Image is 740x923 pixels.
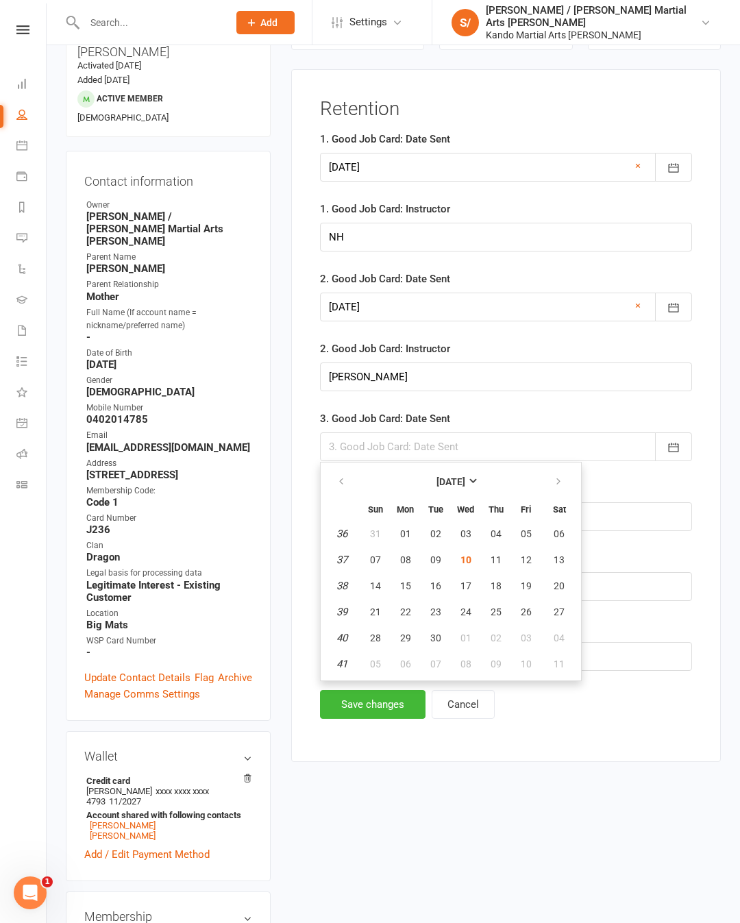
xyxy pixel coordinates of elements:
[86,457,252,470] div: Address
[320,690,425,719] button: Save changes
[361,574,390,598] button: 14
[86,402,252,415] div: Mobile Number
[430,632,441,643] span: 30
[512,652,541,676] button: 10
[86,496,252,508] strong: Code 1
[195,669,214,686] a: Flag
[90,830,156,841] a: [PERSON_NAME]
[86,579,252,604] strong: Legitimate Interest - Existing Customer
[491,554,502,565] span: 11
[460,580,471,591] span: 17
[361,547,390,572] button: 07
[90,820,156,830] a: [PERSON_NAME]
[86,810,245,820] strong: Account shared with following contacts
[542,547,577,572] button: 13
[491,659,502,669] span: 09
[486,4,700,29] div: [PERSON_NAME] / [PERSON_NAME] Martial Arts [PERSON_NAME]
[400,580,411,591] span: 15
[86,331,252,343] strong: -
[86,539,252,552] div: Clan
[482,521,510,546] button: 04
[86,278,252,291] div: Parent Relationship
[16,471,47,502] a: Class kiosk mode
[486,29,700,41] div: Kando Martial Arts [PERSON_NAME]
[430,580,441,591] span: 16
[635,297,641,314] a: ×
[397,504,414,515] small: Monday
[84,669,190,686] a: Update Contact Details
[452,574,480,598] button: 17
[457,504,474,515] small: Wednesday
[84,686,200,702] a: Manage Comms Settings
[370,659,381,669] span: 05
[84,169,252,188] h3: Contact information
[361,521,390,546] button: 31
[542,521,577,546] button: 06
[482,600,510,624] button: 25
[86,306,252,332] div: Full Name (If account name = nickname/preferred name)
[400,659,411,669] span: 06
[460,606,471,617] span: 24
[86,786,209,807] span: xxxx xxxx xxxx 4793
[86,567,252,580] div: Legal basis for processing data
[400,606,411,617] span: 22
[336,580,347,592] em: 38
[86,619,252,631] strong: Big Mats
[86,635,252,648] div: WSP Card Number
[370,580,381,591] span: 14
[391,574,420,598] button: 15
[491,528,502,539] span: 04
[109,796,141,807] span: 11/2027
[400,554,411,565] span: 08
[84,846,210,863] a: Add / Edit Payment Method
[16,409,47,440] a: General attendance kiosk mode
[361,626,390,650] button: 28
[86,646,252,659] strong: -
[86,484,252,497] div: Membership Code:
[460,554,471,565] span: 10
[86,291,252,303] strong: Mother
[86,251,252,264] div: Parent Name
[491,606,502,617] span: 25
[554,580,565,591] span: 20
[320,341,450,357] label: 2. Good Job Card: Instructor
[452,547,480,572] button: 10
[421,574,450,598] button: 16
[77,112,169,123] span: [DEMOGRAPHIC_DATA]
[391,547,420,572] button: 08
[336,658,347,670] em: 41
[218,669,252,686] a: Archive
[521,659,532,669] span: 10
[460,528,471,539] span: 03
[86,607,252,620] div: Location
[491,632,502,643] span: 02
[336,528,347,540] em: 36
[16,70,47,101] a: Dashboard
[489,504,504,515] small: Thursday
[452,652,480,676] button: 08
[460,632,471,643] span: 01
[512,626,541,650] button: 03
[370,554,381,565] span: 07
[349,7,387,38] span: Settings
[512,574,541,598] button: 19
[370,528,381,539] span: 31
[86,429,252,442] div: Email
[421,547,450,572] button: 09
[86,386,252,398] strong: [DEMOGRAPHIC_DATA]
[554,528,565,539] span: 06
[512,547,541,572] button: 12
[482,574,510,598] button: 18
[553,504,566,515] small: Saturday
[554,632,565,643] span: 04
[430,659,441,669] span: 07
[236,11,295,34] button: Add
[86,469,252,481] strong: [STREET_ADDRESS]
[554,606,565,617] span: 27
[86,262,252,275] strong: [PERSON_NAME]
[260,17,277,28] span: Add
[542,652,577,676] button: 11
[460,659,471,669] span: 08
[542,574,577,598] button: 20
[521,504,531,515] small: Friday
